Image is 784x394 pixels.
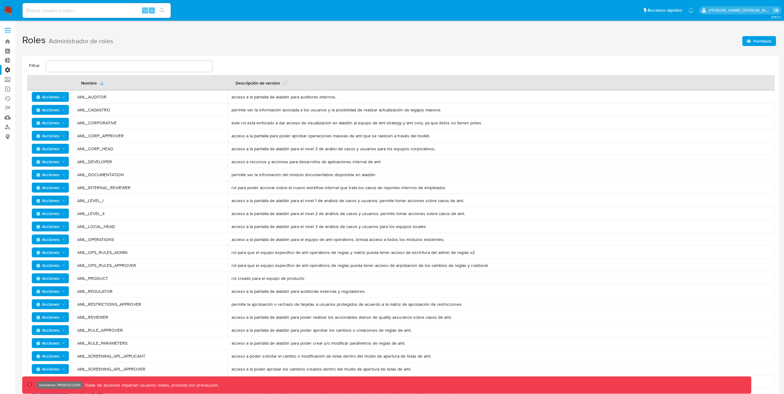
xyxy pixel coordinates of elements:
span: s [151,7,153,13]
input: Buscar usuario o caso... [23,6,171,15]
p: leidy.martinez@mercadolibre.com.co [709,7,771,13]
a: Notificaciones [688,8,694,13]
p: Todas las acciones impactan usuarios reales, proceda con precaución. [83,382,219,388]
p: Ambiente: PRODUCCIÓN [39,384,81,386]
button: search-icon [156,6,168,15]
span: ⌥ [143,7,147,13]
a: Salir [773,7,779,14]
span: Accesos rápidos [648,7,682,14]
